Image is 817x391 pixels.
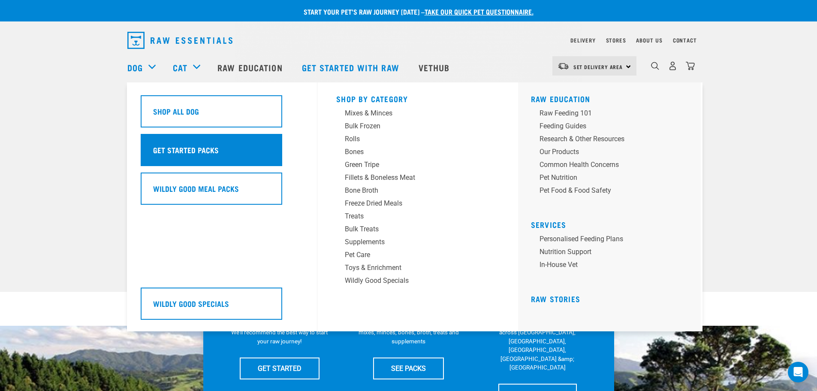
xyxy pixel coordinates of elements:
a: Pet Nutrition [531,173,694,185]
h5: Shop All Dog [153,106,199,117]
h5: Services [531,220,694,227]
img: home-icon-1@2x.png [651,62,659,70]
div: Research & Other Resources [540,134,673,144]
div: Fillets & Boneless Meat [345,173,479,183]
a: Mixes & Minces [336,108,499,121]
a: Bulk Treats [336,224,499,237]
a: Feeding Guides [531,121,694,134]
a: Freeze Dried Meals [336,198,499,211]
div: Rolls [345,134,479,144]
div: Open Intercom Messenger [788,362,808,382]
a: About Us [636,39,662,42]
div: Bone Broth [345,185,479,196]
a: Get started with Raw [293,50,410,85]
div: Mixes & Minces [345,108,479,118]
a: Fillets & Boneless Meat [336,173,499,185]
div: Pet Nutrition [540,173,673,183]
div: Bones [345,147,479,157]
a: Pet Food & Food Safety [531,185,694,198]
div: Treats [345,211,479,221]
a: Bones [336,147,499,160]
div: Freeze Dried Meals [345,198,479,209]
a: Our Products [531,147,694,160]
img: Raw Essentials Logo [127,32,232,49]
a: GET STARTED [240,358,320,379]
a: Raw Feeding 101 [531,108,694,121]
div: Bulk Frozen [345,121,479,131]
div: Bulk Treats [345,224,479,234]
h5: Wildly Good Specials [153,298,229,309]
p: We have 17 stores specialising in raw pet food &amp; nutritional advice across [GEOGRAPHIC_DATA],... [487,311,588,372]
span: Set Delivery Area [573,65,623,68]
div: Green Tripe [345,160,479,170]
a: Bone Broth [336,185,499,198]
a: Bulk Frozen [336,121,499,134]
a: Personalised Feeding Plans [531,234,694,247]
a: Green Tripe [336,160,499,173]
h5: Wildly Good Meal Packs [153,183,239,194]
a: take our quick pet questionnaire. [425,9,534,13]
a: Common Health Concerns [531,160,694,173]
h5: Shop By Category [336,94,499,101]
div: Wildly Good Specials [345,276,479,286]
a: Cat [173,61,187,74]
a: Wildly Good Specials [336,276,499,288]
a: Vethub [410,50,461,85]
nav: dropdown navigation [121,28,697,52]
div: Toys & Enrichment [345,263,479,273]
div: Common Health Concerns [540,160,673,170]
a: Stores [606,39,626,42]
a: Get Started Packs [141,134,304,173]
a: Wildly Good Specials [141,288,304,326]
img: home-icon@2x.png [686,61,695,70]
a: Delivery [570,39,595,42]
div: Feeding Guides [540,121,673,131]
a: Pet Care [336,250,499,263]
a: Nutrition Support [531,247,694,260]
a: Raw Stories [531,297,580,301]
a: In-house vet [531,260,694,273]
a: Research & Other Resources [531,134,694,147]
div: Pet Care [345,250,479,260]
div: Raw Feeding 101 [540,108,673,118]
img: van-moving.png [558,62,569,70]
a: Raw Education [531,97,591,101]
div: Pet Food & Food Safety [540,185,673,196]
a: Supplements [336,237,499,250]
a: Rolls [336,134,499,147]
a: Shop All Dog [141,95,304,134]
a: Dog [127,61,143,74]
a: Contact [673,39,697,42]
div: Supplements [345,237,479,247]
a: Wildly Good Meal Packs [141,173,304,211]
a: Raw Education [209,50,293,85]
img: user.png [668,61,677,70]
h5: Get Started Packs [153,144,219,155]
div: Our Products [540,147,673,157]
a: Toys & Enrichment [336,263,499,276]
a: SEE PACKS [373,358,444,379]
a: Treats [336,211,499,224]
